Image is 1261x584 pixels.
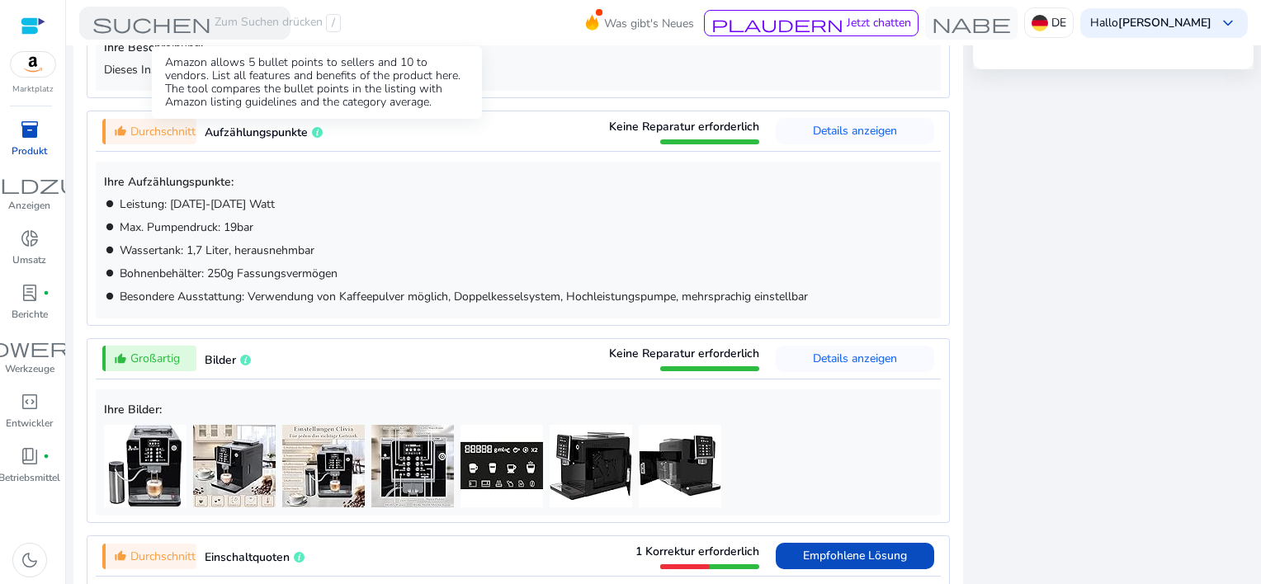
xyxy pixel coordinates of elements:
img: 41nD7rIoUKL._AC_US100_.jpg [104,425,187,507]
span: / [326,14,341,32]
mat-icon: thumb_up_alt [114,549,127,563]
mat-icon: thumb_up_alt [114,125,127,138]
span: Max. Pumpendruck: 19bar [120,219,253,235]
span: Keine Reparatur erforderlich [609,119,759,134]
h5: Ihre Bilder: [104,403,933,417]
mat-icon: brightness_1 [104,221,116,233]
h5: Ihre Aufzählungspunkte: [104,176,933,190]
button: plaudernJetzt chatten [704,10,919,36]
div: Amazon allows 5 bullet points to sellers and 10 to vendors. List all features and benefits of the... [152,46,482,119]
span: inventory_2 [20,120,40,139]
span: Leistung: [DATE]-[DATE] Watt [120,196,275,212]
span: Wassertank: 1,7 Liter, herausnehmbar [120,243,314,258]
span: Details anzeigen [813,351,897,366]
span: Durchschnitt [130,548,196,565]
img: 41bNx3lJ+wL._AC_US100_.jpg [550,425,632,507]
span: Jetzt chatten [847,15,911,31]
mat-icon: brightness_1 [104,244,116,256]
span: suchen [92,13,211,33]
p: Werkzeuge [5,361,54,376]
h5: Ihre Beschreibung: [104,41,933,55]
span: lab_profile [20,283,40,303]
span: book_4 [20,446,40,466]
img: 418kJ5T6mXL._AC_US100_.jpg [639,425,721,507]
span: Bilder [205,352,236,368]
p: DE [1051,8,1066,37]
span: Einschaltquoten [205,549,290,565]
span: Empfohlene Lösung [803,548,907,563]
button: Details anzeigen [776,118,934,144]
font: Zum Suchen drücken [215,14,323,32]
p: Dieses Inserat hat A+ Inhalt [104,61,933,78]
span: Keine Reparatur erforderlich [609,346,759,361]
mat-icon: brightness_1 [104,290,116,302]
img: amazon.svg [11,52,55,77]
p: Anzeigen [8,198,50,213]
p: Hallo [1090,17,1211,29]
span: Nabe [932,13,1011,33]
span: donut_small [20,228,40,248]
span: 1 Korrektur erforderlich [635,544,759,559]
mat-icon: brightness_1 [104,267,116,279]
mat-icon: brightness_1 [104,198,116,210]
p: Produkt [12,144,47,158]
span: Großartig [130,350,180,367]
span: plaudern [711,16,843,32]
button: Nabe [925,7,1018,40]
button: Empfohlene Lösung [776,543,934,569]
span: fiber_manual_record [43,290,50,296]
img: 51wKRUOevwL._AC_US100_.jpg [282,425,365,507]
span: Besondere Ausstattung: Verwendung von Kaffeepulver möglich, Doppelkesselsystem, Hochleistungspump... [120,289,808,304]
p: Berichte [12,307,48,322]
img: 51QZuvg907L._AC_US100_.jpg [193,425,276,507]
p: Umsatz [12,252,46,267]
span: Was gibt's Neues [604,9,694,38]
span: Durchschnitt [130,123,196,140]
span: code_blocks [20,392,40,412]
span: fiber_manual_record [43,453,50,459]
button: Details anzeigen [776,346,934,372]
p: Entwickler [6,416,53,431]
img: 41y0xSTvC-L._AC_US100_.jpg [460,425,543,507]
span: keyboard_arrow_down [1218,13,1238,33]
span: Details anzeigen [813,123,897,139]
b: [PERSON_NAME] [1118,15,1211,31]
img: 51ostn4hMVL._AC_US100_.jpg [371,425,454,507]
img: de.svg [1032,15,1048,31]
span: Aufzählungspunkte [205,125,308,140]
span: dark_mode [20,550,40,570]
mat-icon: thumb_up_alt [114,352,127,365]
p: Marktplatz [12,83,54,96]
span: Bohnenbehälter: 250g Fassungsvermögen [120,266,338,281]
